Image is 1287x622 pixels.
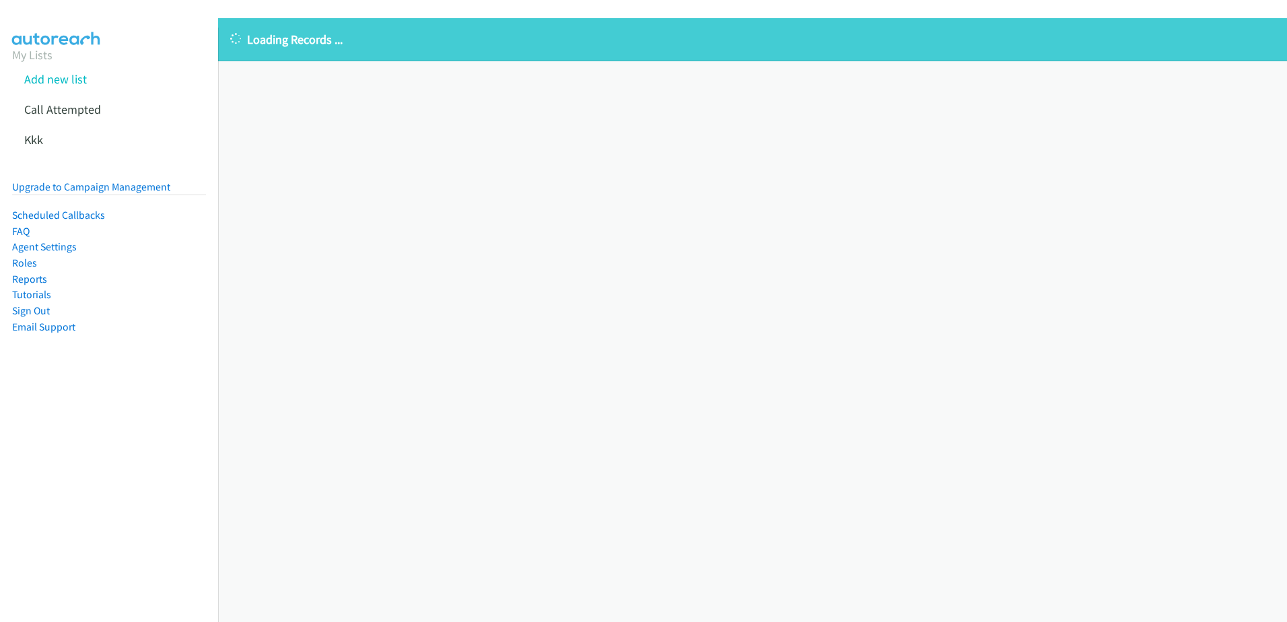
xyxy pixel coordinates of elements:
[12,288,51,301] a: Tutorials
[12,240,77,253] a: Agent Settings
[230,30,1275,48] p: Loading Records ...
[12,209,105,221] a: Scheduled Callbacks
[12,320,75,333] a: Email Support
[12,47,53,63] a: My Lists
[24,71,87,87] a: Add new list
[24,102,101,117] a: Call Attempted
[12,256,37,269] a: Roles
[12,225,30,238] a: FAQ
[12,304,50,317] a: Sign Out
[12,180,170,193] a: Upgrade to Campaign Management
[24,132,43,147] a: Kkk
[12,273,47,285] a: Reports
